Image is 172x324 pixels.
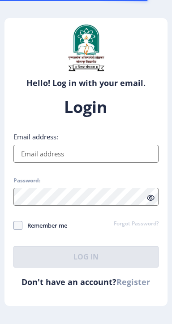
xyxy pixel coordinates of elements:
[13,145,159,163] input: Email address
[13,276,159,287] h6: Don't have an account?
[13,177,40,184] label: Password:
[11,78,161,88] h6: Hello! Log in with your email.
[116,276,150,287] a: Register
[13,246,159,268] button: Log In
[114,220,159,228] a: Forgot Password?
[64,22,108,73] img: sulogo.png
[13,132,58,141] label: Email address:
[22,220,67,231] span: Remember me
[13,96,159,118] h1: Login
